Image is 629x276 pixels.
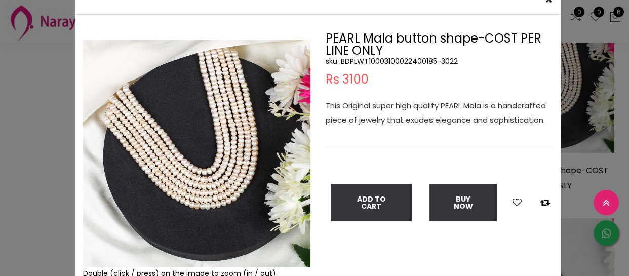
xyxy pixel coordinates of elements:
img: Example [83,40,310,267]
button: Buy Now [429,184,497,221]
h2: PEARL Mala button shape-COST PER LINE ONLY [326,32,553,57]
h5: sku : BDPLWT10003100022400185-3022 [326,57,553,66]
button: Add to compare [537,196,553,209]
span: Rs 3100 [326,73,369,86]
button: Add to wishlist [509,196,525,209]
p: This Original super high quality PEARL Mala is a handcrafted piece of jewelry that exudes eleganc... [326,99,553,127]
button: Add To Cart [331,184,412,221]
